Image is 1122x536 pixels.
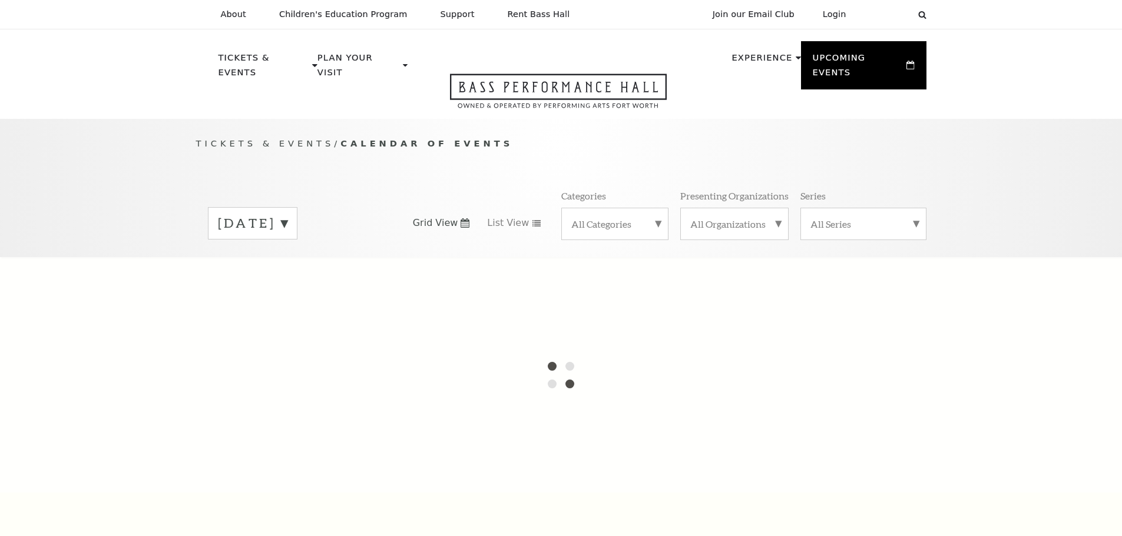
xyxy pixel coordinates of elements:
[561,189,606,202] p: Categories
[800,189,826,202] p: Series
[865,9,907,20] select: Select:
[340,138,513,148] span: Calendar of Events
[218,214,287,232] label: [DATE]
[413,217,458,229] span: Grid View
[196,138,335,148] span: Tickets & Events
[732,51,792,72] p: Experience
[813,51,904,86] p: Upcoming Events
[219,51,310,86] p: Tickets & Events
[221,9,246,19] p: About
[317,51,400,86] p: Plan Your Visit
[810,218,916,230] label: All Series
[487,217,529,229] span: List View
[279,9,408,19] p: Children's Education Program
[441,9,475,19] p: Support
[196,137,926,151] p: /
[690,218,779,230] label: All Organizations
[571,218,658,230] label: All Categories
[680,189,789,202] p: Presenting Organizations
[508,9,570,19] p: Rent Bass Hall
